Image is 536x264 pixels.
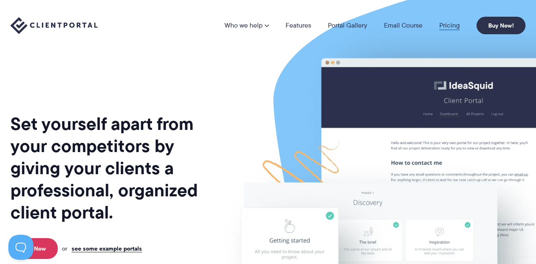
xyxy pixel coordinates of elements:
span: or [62,245,67,252]
a: Features [286,22,311,29]
a: see some example portals [72,245,142,252]
a: Buy Now [10,238,58,259]
iframe: Toggle Customer Support [8,235,33,260]
h1: Set yourself apart from your competitors by giving your clients a professional, organized client ... [10,113,216,223]
a: Pricing [439,22,460,29]
a: Who we help [224,22,269,29]
a: Portal Gallery [328,22,367,29]
a: Buy Now! [477,17,526,34]
a: Email Course [384,22,423,29]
